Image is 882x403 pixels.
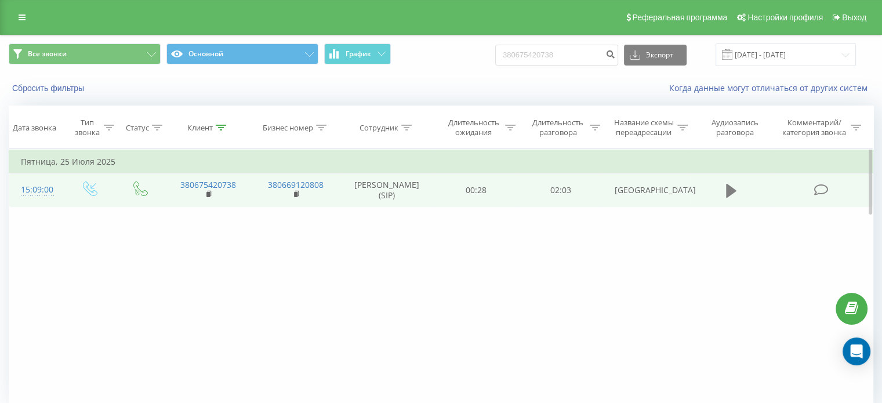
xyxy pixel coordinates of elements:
span: Настройки профиля [747,13,823,22]
div: Клиент [187,123,213,133]
div: Длительность ожидания [445,118,503,137]
div: Длительность разговора [529,118,587,137]
span: Все звонки [28,49,67,59]
td: 00:28 [434,173,518,207]
div: Название схемы переадресации [614,118,674,137]
div: Дата звонка [13,123,56,133]
div: 15:09:00 [21,179,52,201]
input: Поиск по номеру [495,45,618,66]
td: [PERSON_NAME] (SIP) [340,173,434,207]
div: Комментарий/категория звонка [780,118,848,137]
button: Основной [166,43,318,64]
td: Пятница, 25 Июля 2025 [9,150,873,173]
a: 380675420738 [180,179,236,190]
button: График [324,43,391,64]
div: Open Intercom Messenger [843,337,870,365]
span: График [346,50,371,58]
div: Аудиозапись разговора [701,118,769,137]
td: 02:03 [518,173,602,207]
td: [GEOGRAPHIC_DATA] [602,173,690,207]
div: Тип звонка [73,118,100,137]
button: Экспорт [624,45,687,66]
a: 380669120808 [268,179,324,190]
div: Статус [126,123,149,133]
span: Выход [842,13,866,22]
button: Сбросить фильтры [9,83,90,93]
a: Когда данные могут отличаться от других систем [669,82,873,93]
div: Сотрудник [360,123,398,133]
button: Все звонки [9,43,161,64]
div: Бизнес номер [263,123,313,133]
span: Реферальная программа [632,13,727,22]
